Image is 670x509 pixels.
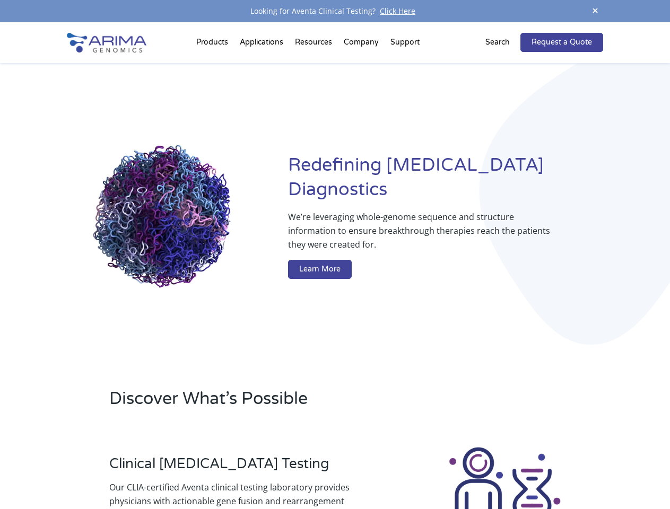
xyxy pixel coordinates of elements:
iframe: Chat Widget [617,458,670,509]
h3: Clinical [MEDICAL_DATA] Testing [109,455,377,480]
a: Click Here [376,6,420,16]
a: Request a Quote [520,33,603,52]
img: Arima-Genomics-logo [67,33,146,52]
div: Looking for Aventa Clinical Testing? [67,4,603,18]
p: Search [485,36,510,49]
h2: Discover What’s Possible [109,387,462,419]
a: Learn More [288,260,352,279]
p: We’re leveraging whole-genome sequence and structure information to ensure breakthrough therapies... [288,210,561,260]
h1: Redefining [MEDICAL_DATA] Diagnostics [288,153,603,210]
